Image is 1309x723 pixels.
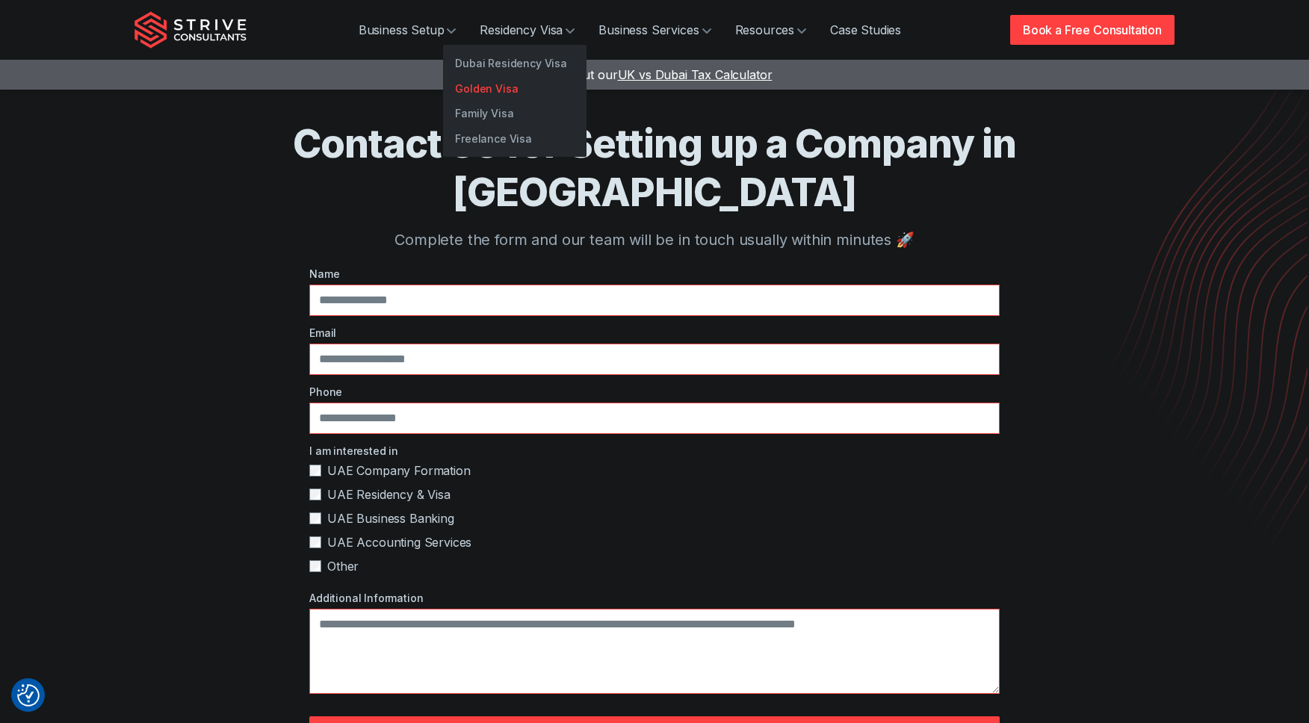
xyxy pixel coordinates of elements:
a: Book a Free Consultation [1010,15,1175,45]
span: UK vs Dubai Tax Calculator [618,67,773,82]
a: Business Setup [347,15,468,45]
span: UAE Accounting Services [327,533,471,551]
input: UAE Company Formation [309,465,321,477]
label: Additional Information [309,590,1000,606]
h1: Contact Us for Setting up a Company in [GEOGRAPHIC_DATA] [194,120,1115,217]
img: Strive Consultants [134,11,247,49]
span: UAE Business Banking [327,509,454,527]
a: Check out ourUK vs Dubai Tax Calculator [537,67,773,82]
a: Family Visa [443,101,587,126]
a: Case Studies [818,15,913,45]
a: Business Services [587,15,722,45]
label: Name [309,266,1000,282]
a: Golden Visa [443,76,587,102]
input: Other [309,560,321,572]
a: Residency Visa [468,15,587,45]
input: UAE Business Banking [309,512,321,524]
a: Dubai Residency Visa [443,51,587,76]
label: I am interested in [309,443,1000,459]
span: UAE Residency & Visa [327,485,451,503]
input: UAE Residency & Visa [309,488,321,500]
span: UAE Company Formation [327,462,471,480]
p: Complete the form and our team will be in touch usually within minutes 🚀 [194,229,1115,251]
label: Phone [309,384,1000,400]
a: Freelance Visa [443,126,587,152]
button: Consent Preferences [17,684,40,707]
span: Other [327,557,359,575]
input: UAE Accounting Services [309,536,321,548]
img: Revisit consent button [17,684,40,707]
label: Email [309,325,1000,341]
a: Resources [723,15,819,45]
